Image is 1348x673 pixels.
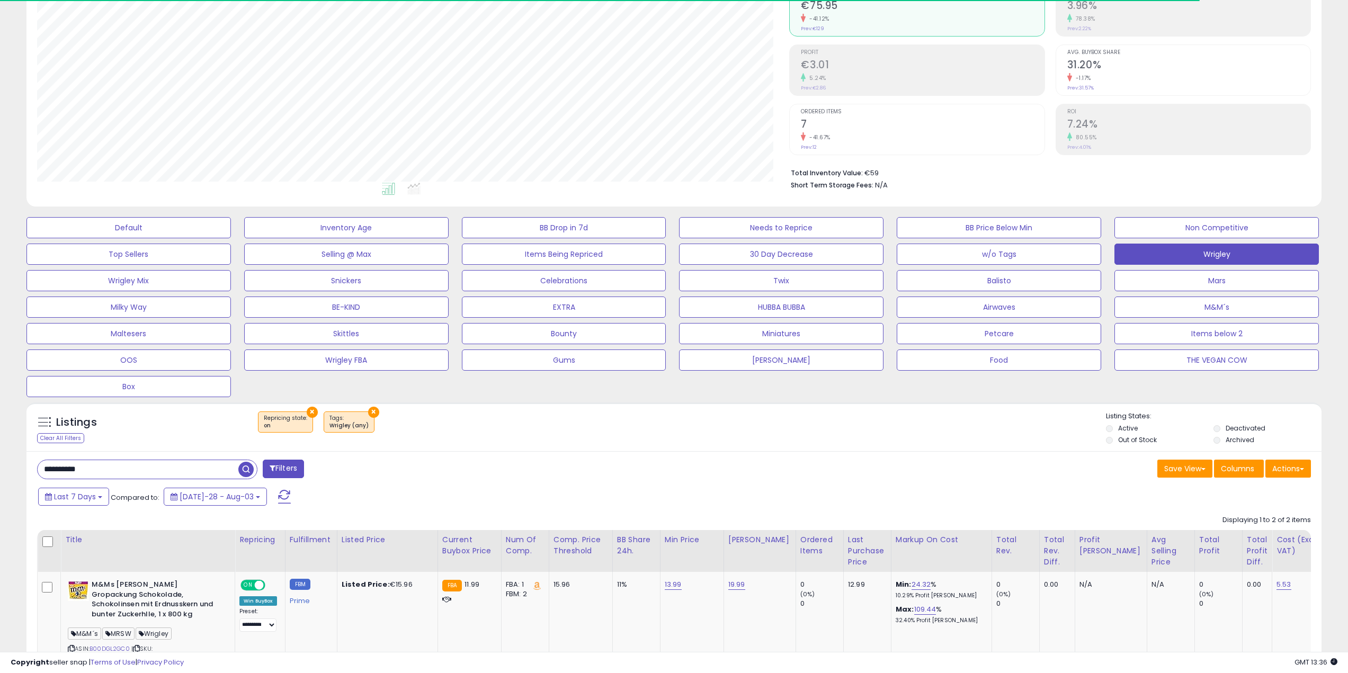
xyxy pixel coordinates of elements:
div: 0.00 [1044,580,1067,589]
small: -41.67% [806,133,831,141]
a: Terms of Use [91,657,136,667]
div: 0 [996,580,1039,589]
div: Displaying 1 to 2 of 2 items [1222,515,1311,525]
button: THE VEGAN COW [1114,349,1319,371]
div: 0 [1199,599,1242,608]
button: Inventory Age [244,217,449,238]
div: Clear All Filters [37,433,84,443]
small: FBA [442,580,462,591]
div: Title [65,534,230,545]
span: Repricing state : [264,414,307,430]
span: Ordered Items [801,109,1044,115]
button: Twix [679,270,883,291]
button: Wrigley Mix [26,270,231,291]
small: Prev: 4.01% [1067,144,1091,150]
h5: Listings [56,415,97,430]
div: 11% [617,580,652,589]
a: 5.53 [1276,579,1291,590]
a: Privacy Policy [137,657,184,667]
div: BB Share 24h. [617,534,656,557]
button: 30 Day Decrease [679,244,883,265]
button: Celebrations [462,270,666,291]
span: 2025-08-11 13:36 GMT [1295,657,1337,667]
button: Maltesers [26,323,231,344]
button: BB Price Below Min [897,217,1101,238]
button: Needs to Reprice [679,217,883,238]
h2: 7.24% [1067,118,1310,132]
div: 0 [800,580,843,589]
span: Avg. Buybox Share [1067,50,1310,56]
div: Profit [PERSON_NAME] [1079,534,1142,557]
div: Repricing [239,534,281,545]
b: M&Ms [PERSON_NAME] Gropackung Schokolade, Schokolinsen mit Erdnusskern und bunter Zuckerhlle, 1 x... [92,580,220,622]
small: Prev: 2.22% [1067,25,1091,32]
b: Short Term Storage Fees: [791,181,873,190]
button: Skittles [244,323,449,344]
button: Actions [1265,460,1311,478]
button: BB Drop in 7d [462,217,666,238]
th: The percentage added to the cost of goods (COGS) that forms the calculator for Min & Max prices. [891,530,992,572]
span: [DATE]-28 - Aug-03 [180,491,254,502]
button: BE-KIND [244,297,449,318]
label: Out of Stock [1118,435,1157,444]
h2: 7 [801,118,1044,132]
div: N/A [1079,580,1139,589]
span: Wrigley [136,627,172,640]
div: % [896,605,984,624]
p: 10.29% Profit [PERSON_NAME] [896,592,984,599]
small: FBM [290,579,310,590]
button: Gums [462,349,666,371]
b: Listed Price: [342,579,390,589]
span: Last 7 Days [54,491,96,502]
div: Min Price [665,534,719,545]
div: Num of Comp. [506,534,544,557]
button: Miniatures [679,323,883,344]
button: [PERSON_NAME] [679,349,883,371]
div: Ordered Items [800,534,839,557]
button: Snickers [244,270,449,291]
button: Selling @ Max [244,244,449,265]
a: 24.32 [912,579,931,590]
img: 51fjRmEFiWL._SL40_.jpg [68,580,89,601]
span: OFF [264,581,281,590]
div: Fulfillment [290,534,333,545]
div: % [896,580,984,599]
b: Min: [896,579,912,589]
span: Columns [1221,463,1254,474]
small: 78.38% [1072,15,1095,23]
button: Airwaves [897,297,1101,318]
div: Last Purchase Price [848,534,887,568]
button: Non Competitive [1114,217,1319,238]
a: 109.44 [914,604,936,615]
div: Total Rev. Diff. [1044,534,1070,568]
span: MRSW [102,627,135,640]
button: Last 7 Days [38,488,109,506]
label: Archived [1226,435,1254,444]
span: Profit [801,50,1044,56]
div: Total Rev. [996,534,1035,557]
div: N/A [1151,580,1186,589]
div: 0 [996,599,1039,608]
div: Avg Selling Price [1151,534,1190,568]
button: [DATE]-28 - Aug-03 [164,488,267,506]
button: Food [897,349,1101,371]
button: Filters [263,460,304,478]
button: EXTRA [462,297,666,318]
button: Items Being Repriced [462,244,666,265]
div: [PERSON_NAME] [728,534,791,545]
div: FBA: 1 [506,580,541,589]
small: Prev: 31.57% [1067,85,1094,91]
b: Max: [896,604,914,614]
div: 0.00 [1247,580,1264,589]
div: Current Buybox Price [442,534,497,557]
button: HUBBA BUBBA [679,297,883,318]
button: × [368,407,379,418]
button: OOS [26,349,231,371]
button: Box [26,376,231,397]
div: Total Profit [1199,534,1238,557]
div: Markup on Cost [896,534,987,545]
div: 0 [1199,580,1242,589]
div: on [264,422,307,429]
div: 12.99 [848,580,883,589]
div: Preset: [239,608,277,632]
